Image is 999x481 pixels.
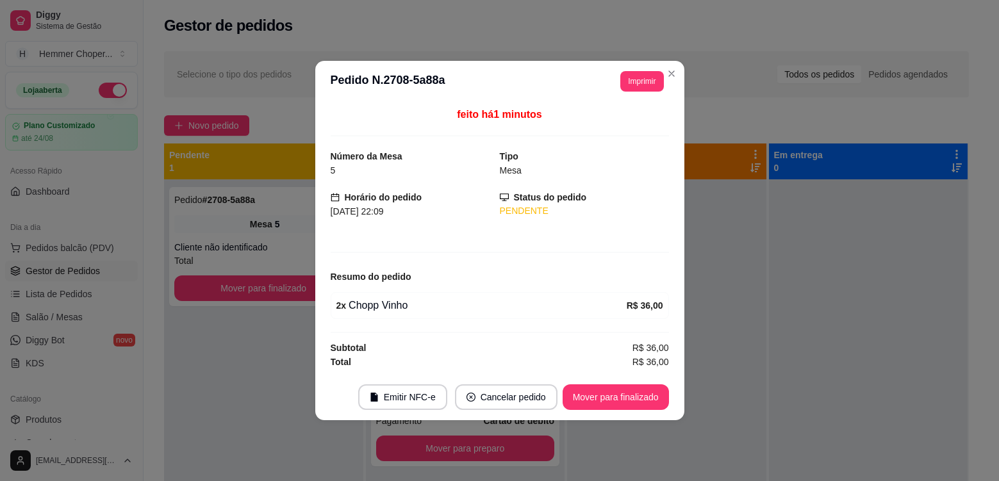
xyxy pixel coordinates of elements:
span: file [370,393,379,402]
strong: 2 x [336,300,347,311]
span: close-circle [466,393,475,402]
strong: Status do pedido [514,192,587,202]
strong: Número da Mesa [331,151,402,161]
div: Chopp Vinho [336,298,627,313]
span: [DATE] 22:09 [331,206,384,216]
span: 5 [331,165,336,175]
span: calendar [331,193,340,202]
span: Mesa [500,165,522,175]
div: PENDENTE [500,204,669,218]
button: Close [661,63,682,84]
strong: Tipo [500,151,518,161]
h3: Pedido N. 2708-5a88a [331,71,445,92]
button: fileEmitir NFC-e [358,384,447,410]
strong: Total [331,357,351,367]
strong: Horário do pedido [345,192,422,202]
strong: Resumo do pedido [331,272,411,282]
button: close-circleCancelar pedido [455,384,557,410]
span: feito há 1 minutos [457,109,541,120]
strong: Subtotal [331,343,367,353]
button: Imprimir [620,71,663,92]
strong: R$ 36,00 [627,300,663,311]
span: R$ 36,00 [632,341,669,355]
span: R$ 36,00 [632,355,669,369]
button: Mover para finalizado [563,384,669,410]
span: desktop [500,193,509,202]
